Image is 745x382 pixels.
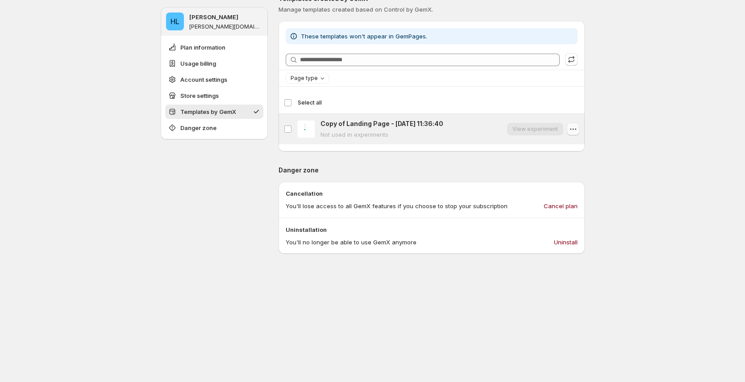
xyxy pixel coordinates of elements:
p: You'll lose access to all GemX features if you choose to stop your subscription [286,201,508,210]
p: Not used in experiments [320,130,443,139]
span: Account settings [180,75,227,84]
p: Danger zone [279,166,585,175]
p: Cancellation [286,189,578,198]
text: HL [171,17,179,26]
span: Plan information [180,43,225,52]
button: Cancel plan [538,199,583,213]
p: [PERSON_NAME] [189,13,238,21]
button: Store settings [165,88,263,103]
p: Copy of Landing Page - [DATE] 11:36:40 [320,119,443,128]
button: Page type [286,73,329,83]
p: [PERSON_NAME][DOMAIN_NAME] [189,23,262,30]
span: Usage billing [180,59,216,68]
span: Page type [291,75,318,82]
span: Cancel plan [544,201,578,210]
span: Uninstall [554,238,578,247]
span: Manage templates created based on Control by GemX. [279,6,433,13]
p: Uninstallation [286,225,578,234]
img: Copy of Landing Page - May 30, 11:36:40 [297,120,315,138]
p: You'll no longer be able to use GemX anymore [286,238,416,247]
button: Usage billing [165,56,263,71]
span: Select all [298,99,322,106]
span: These templates won't appear in GemPages. [301,33,427,40]
button: Templates by GemX [165,105,263,119]
span: Templates by GemX [180,107,236,116]
button: Uninstall [549,235,583,249]
button: Plan information [165,40,263,55]
span: Danger zone [180,123,216,132]
button: Danger zone [165,121,263,135]
span: Store settings [180,91,219,100]
button: Account settings [165,72,263,87]
span: Hugh Le [166,13,184,30]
